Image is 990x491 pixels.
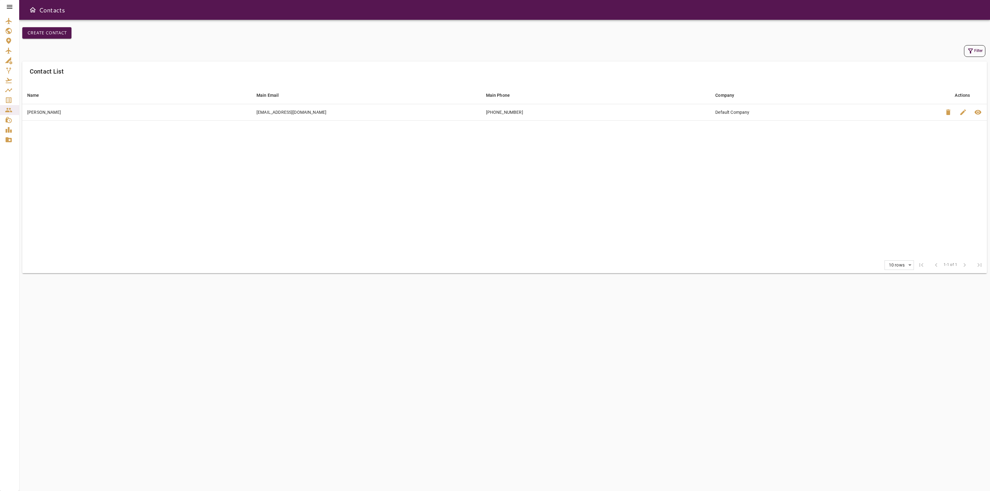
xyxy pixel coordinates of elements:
[486,92,510,99] div: Main Phone
[256,92,287,99] span: Main Email
[885,261,914,270] div: 10 rows
[30,66,64,76] h6: Contact List
[959,109,967,116] span: edit
[957,258,972,272] span: Next Page
[22,104,252,120] td: [PERSON_NAME]
[27,92,39,99] div: Name
[481,104,711,120] td: [PHONE_NUMBER]
[710,104,939,120] td: Default Company
[486,92,518,99] span: Main Phone
[945,109,952,116] span: delete
[39,5,65,15] h6: Contacts
[972,258,987,272] span: Last Page
[715,92,742,99] span: Company
[929,258,944,272] span: Previous Page
[941,105,956,120] button: Delete Contact
[256,92,279,99] div: Main Email
[887,263,906,268] div: 10 rows
[252,104,481,120] td: [EMAIL_ADDRESS][DOMAIN_NAME]
[956,105,971,120] button: Edit Contact
[22,27,71,39] button: Create Contact
[944,262,957,268] span: 1-1 of 1
[971,105,985,120] button: View Contact
[974,109,982,116] span: visibility
[27,92,47,99] span: Name
[715,92,734,99] div: Company
[964,45,985,57] button: Filter
[27,4,39,16] button: Open drawer
[914,258,929,272] span: First Page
